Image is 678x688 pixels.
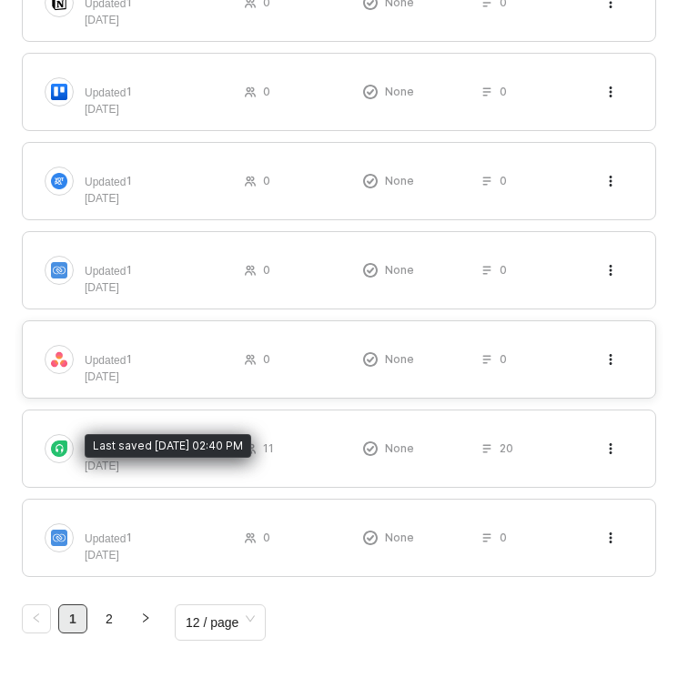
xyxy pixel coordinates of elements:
span: None [385,440,414,456]
img: integration-icon [51,440,67,457]
span: 12 / page [186,609,255,636]
span: icon-threedots [605,265,616,276]
img: integration-icon [51,351,67,368]
span: icon-exclamation [363,352,378,367]
span: icon-exclamation [363,441,378,456]
span: None [385,173,414,188]
span: icon-list [481,354,492,365]
span: icon-threedots [605,354,616,365]
span: 0 [263,530,270,545]
span: right [140,612,151,623]
span: icon-users [245,532,256,543]
span: 0 [263,173,270,188]
span: 11 [263,440,274,456]
img: integration-icon [51,173,67,189]
span: icon-threedots [605,176,616,187]
span: icon-threedots [605,443,616,454]
li: 1 [58,604,87,633]
span: 0 [263,262,270,278]
div: Updated [DATE] [85,352,112,385]
div: Updated [DATE] [85,263,112,296]
span: icon-users [245,354,256,365]
span: 0 [500,262,507,278]
div: Updated [DATE] [85,85,112,117]
div: Updated [DATE] [85,174,112,207]
img: integration-icon [51,84,67,100]
span: icon-threedots [605,86,616,97]
span: icon-list [481,265,492,276]
span: icon-threedots [605,532,616,543]
a: 1 [59,605,86,632]
span: 0 [500,351,507,367]
a: 2 [96,605,123,632]
span: 0 [263,84,270,99]
span: 0 [500,84,507,99]
span: 0 [500,173,507,188]
input: Page Size [186,605,255,640]
span: None [385,262,414,278]
span: left [31,612,42,623]
span: icon-exclamation [363,531,378,545]
span: icon-users [245,265,256,276]
div: Page Size [175,604,266,633]
span: icon-users [245,176,256,187]
span: 0 [500,530,507,545]
img: integration-icon [51,262,67,278]
span: None [385,351,414,367]
li: 2 [95,604,124,633]
span: 1 [126,530,132,545]
div: Updated [DATE] [85,531,112,563]
span: icon-list [481,176,492,187]
span: 0 [263,351,270,367]
span: icon-exclamation [363,85,378,99]
span: 1 [126,173,132,188]
li: Next Page [131,604,160,633]
span: None [385,84,414,99]
button: left [22,604,51,633]
span: icon-users [245,86,256,97]
div: Updated [DATE] [85,441,112,474]
span: 20 [500,440,513,456]
span: icon-list [481,532,492,543]
span: icon-exclamation [363,174,378,188]
img: integration-icon [51,530,67,546]
span: None [385,530,414,545]
div: Last saved [DATE] 02:40 PM [85,434,251,458]
span: 1 [126,262,132,278]
li: Previous Page [22,604,51,633]
button: right [131,604,160,633]
span: icon-list [481,443,492,454]
span: icon-list [481,86,492,97]
span: 1 [126,84,132,99]
span: 1 [126,351,132,367]
span: icon-exclamation [363,263,378,278]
